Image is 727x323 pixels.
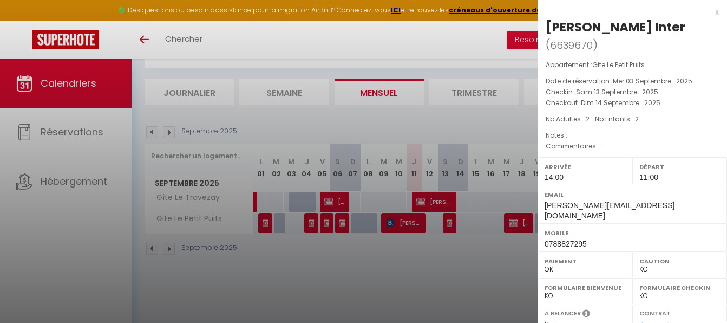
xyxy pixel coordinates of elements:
[639,282,720,293] label: Formulaire Checkin
[592,60,645,69] span: Gite Le Petit Puits
[546,76,719,87] p: Date de réservation :
[538,5,719,18] div: x
[639,309,671,316] label: Contrat
[545,189,720,200] label: Email
[595,114,639,124] span: Nb Enfants : 2
[546,114,639,124] span: Nb Adultes : 2 -
[576,87,658,96] span: Sam 13 Septembre . 2025
[545,309,581,318] label: A relancer
[546,18,685,36] div: [PERSON_NAME] Inter
[681,274,719,315] iframe: Chat
[581,98,660,107] span: Dim 14 Septembre . 2025
[546,130,719,141] p: Notes :
[546,87,719,98] p: Checkin :
[639,161,720,172] label: Départ
[545,201,674,220] span: [PERSON_NAME][EMAIL_ADDRESS][DOMAIN_NAME]
[613,76,692,86] span: Mer 03 Septembre . 2025
[599,141,603,151] span: -
[546,60,719,70] p: Appartement :
[639,256,720,267] label: Caution
[546,37,598,53] span: ( )
[545,161,625,172] label: Arrivée
[545,256,625,267] label: Paiement
[582,309,590,321] i: Sélectionner OUI si vous souhaiter envoyer les séquences de messages post-checkout
[545,282,625,293] label: Formulaire Bienvenue
[9,4,41,37] button: Ouvrir le widget de chat LiveChat
[546,141,719,152] p: Commentaires :
[567,131,571,140] span: -
[545,228,720,238] label: Mobile
[550,38,593,52] span: 6639670
[545,173,564,182] span: 14:00
[545,240,587,248] span: 0788827295
[639,173,658,182] span: 11:00
[546,98,719,108] p: Checkout :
